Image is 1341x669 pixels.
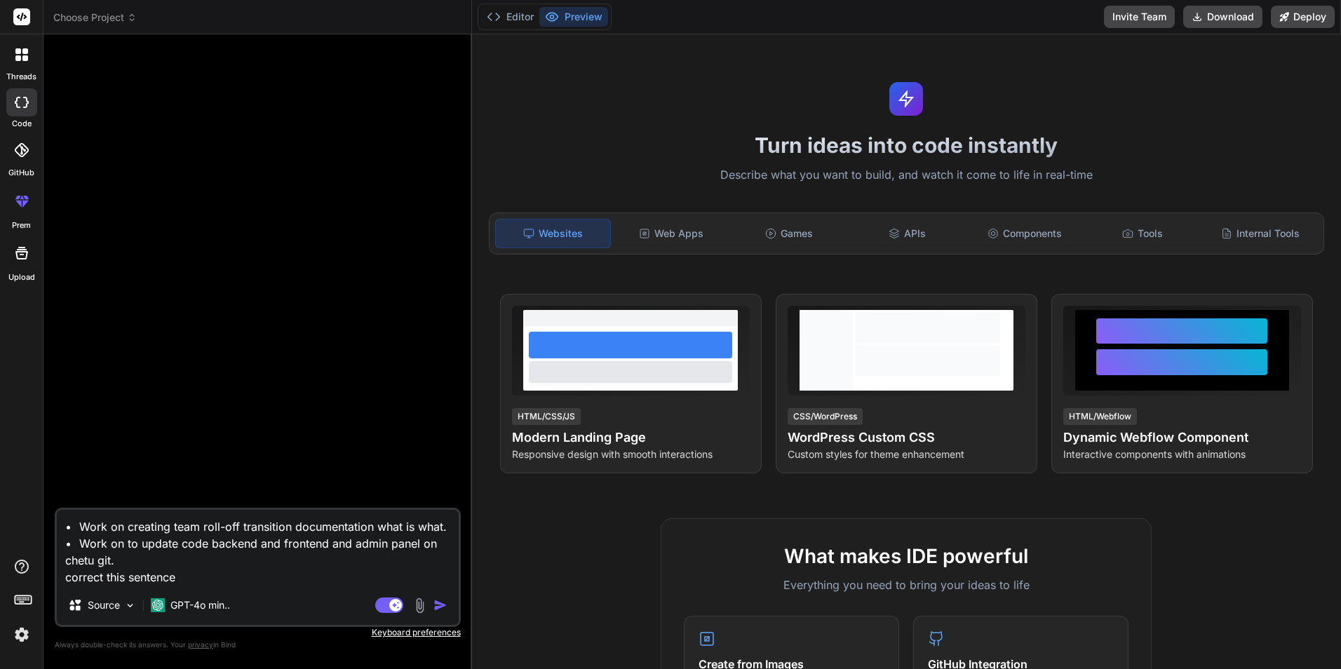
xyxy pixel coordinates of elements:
[170,598,230,612] p: GPT-4o min..
[788,408,863,425] div: CSS/WordPress
[8,167,34,179] label: GitHub
[512,408,581,425] div: HTML/CSS/JS
[53,11,137,25] span: Choose Project
[1085,219,1200,248] div: Tools
[732,219,847,248] div: Games
[480,133,1333,158] h1: Turn ideas into code instantly
[684,576,1128,593] p: Everything you need to bring your ideas to life
[12,219,31,231] label: prem
[1203,219,1318,248] div: Internal Tools
[55,638,461,651] p: Always double-check its answers. Your in Bind
[412,597,428,614] img: attachment
[480,166,1333,184] p: Describe what you want to build, and watch it come to life in real-time
[1063,408,1137,425] div: HTML/Webflow
[8,271,35,283] label: Upload
[55,627,461,638] p: Keyboard preferences
[849,219,964,248] div: APIs
[1271,6,1335,28] button: Deploy
[12,118,32,130] label: code
[684,541,1128,571] h2: What makes IDE powerful
[512,428,750,447] h4: Modern Landing Page
[1104,6,1175,28] button: Invite Team
[188,640,213,649] span: privacy
[88,598,120,612] p: Source
[512,447,750,461] p: Responsive design with smooth interactions
[539,7,608,27] button: Preview
[788,428,1025,447] h4: WordPress Custom CSS
[10,623,34,647] img: settings
[481,7,539,27] button: Editor
[788,447,1025,461] p: Custom styles for theme enhancement
[1183,6,1262,28] button: Download
[495,219,612,248] div: Websites
[614,219,729,248] div: Web Apps
[1063,447,1301,461] p: Interactive components with animations
[1063,428,1301,447] h4: Dynamic Webflow Component
[151,598,165,612] img: GPT-4o mini
[433,598,447,612] img: icon
[124,600,136,611] img: Pick Models
[6,71,36,83] label: threads
[967,219,1082,248] div: Components
[57,510,459,586] textarea: • Work on creating team roll-off transition documentation what is what. • Work on to update code ...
